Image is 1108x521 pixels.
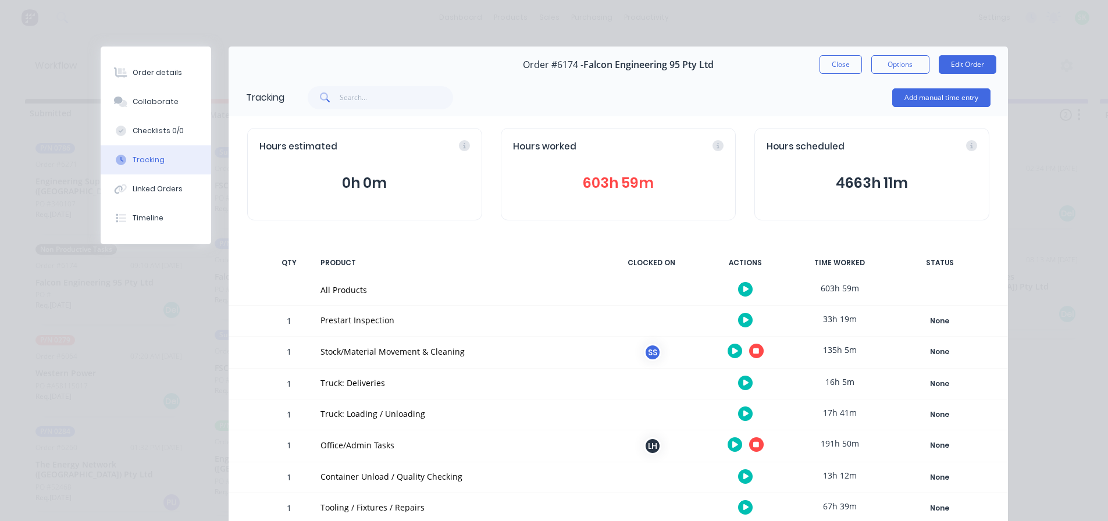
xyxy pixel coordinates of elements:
span: Order #6174 - [523,59,583,70]
div: 1 [272,308,307,336]
button: Close [820,55,862,74]
div: 1 [272,464,307,493]
div: SS [644,344,661,361]
div: None [898,313,982,329]
div: 17h 41m [796,399,883,426]
button: Checklists 0/0 [101,116,211,145]
button: Tracking [101,145,211,174]
div: None [898,344,982,359]
div: 1 [272,401,307,430]
div: Order details [133,67,182,78]
div: LH [644,437,661,455]
div: Tracking [246,91,284,105]
div: PRODUCT [313,251,601,275]
div: Container Unload / Quality Checking [320,470,594,483]
div: 67h 39m [796,493,883,519]
div: All Products [320,284,594,296]
div: Truck: Deliveries [320,377,594,389]
button: None [897,437,982,454]
div: None [898,376,982,391]
div: Prestart Inspection [320,314,594,326]
button: Linked Orders [101,174,211,204]
div: Linked Orders [133,184,183,194]
button: None [897,313,982,329]
div: Checklists 0/0 [133,126,184,136]
button: 4663h 11m [767,172,977,194]
button: None [897,376,982,392]
div: None [898,407,982,422]
button: None [897,469,982,486]
div: Stock/Material Movement & Cleaning [320,345,594,358]
span: Hours scheduled [767,140,845,154]
div: 1 [272,432,307,462]
button: None [897,344,982,360]
div: 1 [272,370,307,399]
div: None [898,438,982,453]
div: QTY [272,251,307,275]
div: 603h 59m [796,275,883,301]
button: Add manual time entry [892,88,991,107]
button: Timeline [101,204,211,233]
span: Hours worked [513,140,576,154]
div: ACTIONS [702,251,789,275]
button: None [897,500,982,516]
div: 1 [272,338,307,368]
div: Collaborate [133,97,179,107]
button: None [897,406,982,423]
div: TIME WORKED [796,251,883,275]
span: Falcon Engineering 95 Pty Ltd [583,59,714,70]
button: Options [871,55,929,74]
div: 135h 5m [796,337,883,363]
button: Order details [101,58,211,87]
div: Office/Admin Tasks [320,439,594,451]
div: Timeline [133,213,163,223]
div: None [898,470,982,485]
div: Truck: Loading / Unloading [320,408,594,420]
div: Tracking [133,155,165,165]
div: 16h 5m [796,369,883,395]
button: 603h 59m [513,172,724,194]
div: 191h 50m [796,430,883,456]
div: 13h 12m [796,462,883,488]
input: Search... [340,86,453,109]
div: Tooling / Fixtures / Repairs [320,501,594,513]
button: Edit Order [939,55,996,74]
div: STATUS [890,251,989,275]
button: 0h 0m [259,172,470,194]
div: None [898,501,982,516]
div: 33h 19m [796,306,883,332]
span: Hours estimated [259,140,337,154]
div: CLOCKED ON [608,251,695,275]
button: Collaborate [101,87,211,116]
